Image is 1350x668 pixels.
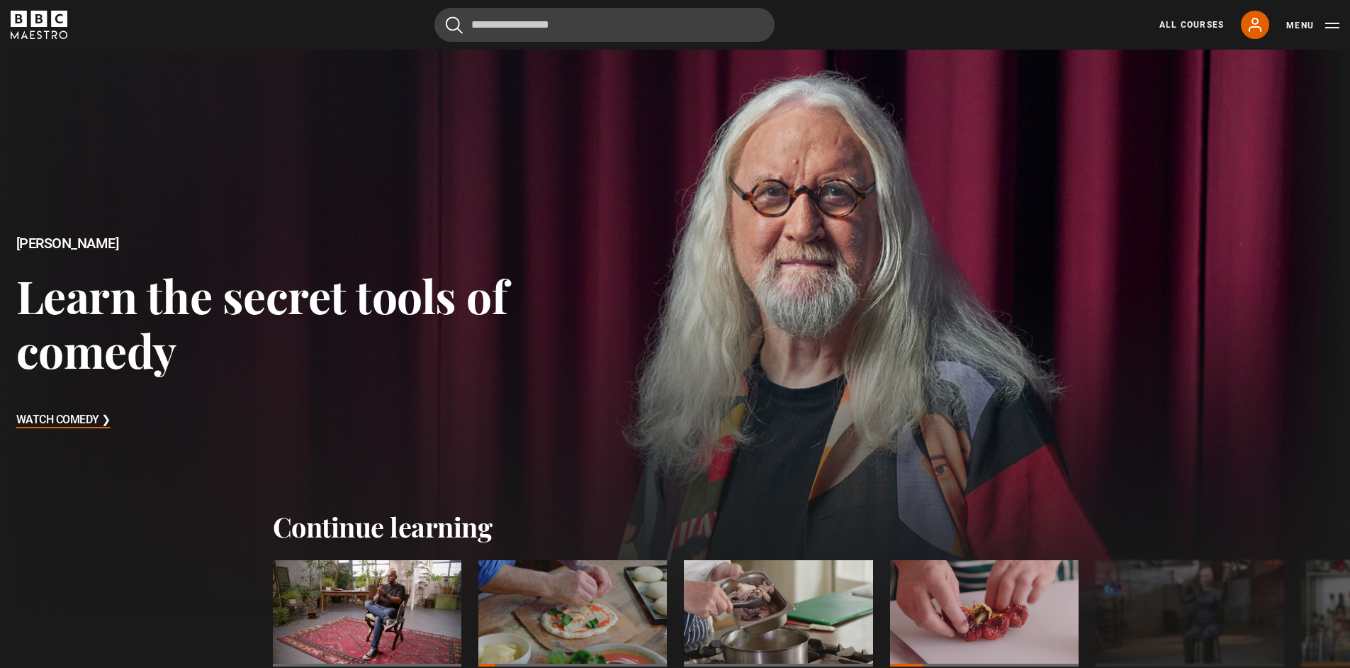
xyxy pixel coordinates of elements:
button: Toggle navigation [1286,18,1339,33]
h2: [PERSON_NAME] [16,235,541,252]
h3: Learn the secret tools of comedy [16,268,541,378]
h2: Continue learning [273,511,1078,543]
a: All Courses [1159,18,1224,31]
input: Search [434,8,775,42]
h3: Watch Comedy ❯ [16,410,111,431]
svg: BBC Maestro [11,11,67,39]
button: Submit the search query [446,16,463,34]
